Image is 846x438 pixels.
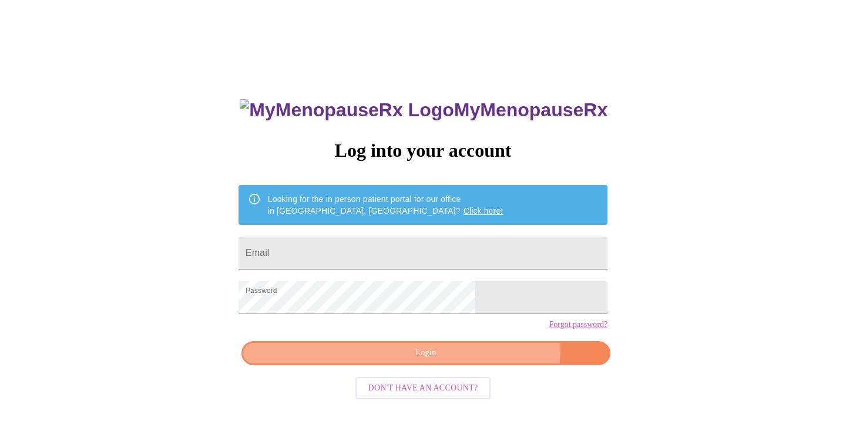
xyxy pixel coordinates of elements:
[464,206,503,215] a: Click here!
[549,320,607,329] a: Forgot password?
[241,341,610,365] button: Login
[240,99,454,121] img: MyMenopauseRx Logo
[352,382,494,392] a: Don't have an account?
[255,346,597,360] span: Login
[368,381,478,396] span: Don't have an account?
[268,188,503,221] div: Looking for the in person patient portal for our office in [GEOGRAPHIC_DATA], [GEOGRAPHIC_DATA]?
[355,377,491,400] button: Don't have an account?
[240,99,607,121] h3: MyMenopauseRx
[239,140,607,161] h3: Log into your account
